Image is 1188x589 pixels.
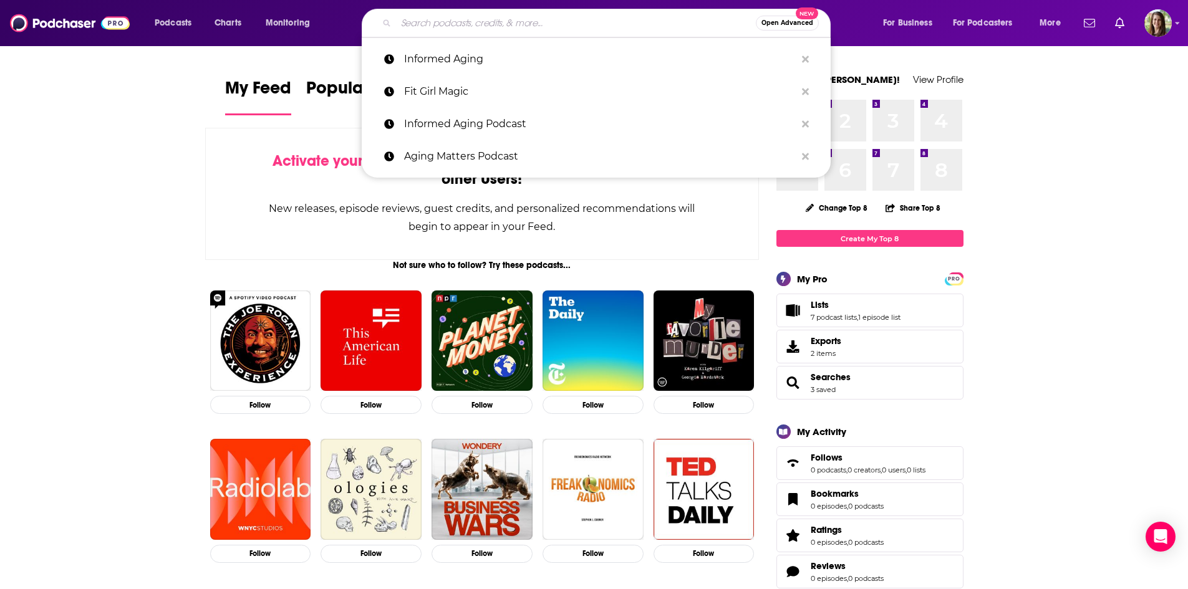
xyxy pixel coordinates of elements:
[225,77,291,115] a: My Feed
[811,385,836,394] a: 3 saved
[847,538,848,547] span: ,
[404,43,796,75] p: Informed Aging
[811,560,846,572] span: Reviews
[205,260,760,271] div: Not sure who to follow? Try these podcasts...
[848,574,884,583] a: 0 podcasts
[543,439,644,540] img: Freakonomics Radio
[811,335,841,347] span: Exports
[811,349,841,358] span: 2 items
[321,439,422,540] img: Ologies with Alie Ward
[811,574,847,583] a: 0 episodes
[796,7,818,19] span: New
[225,77,291,106] span: My Feed
[846,466,848,474] span: ,
[811,466,846,474] a: 0 podcasts
[776,330,963,363] a: Exports
[847,502,848,510] span: ,
[306,77,412,115] a: Popular Feed
[210,439,311,540] a: Radiolab
[811,488,859,499] span: Bookmarks
[215,14,241,32] span: Charts
[882,466,905,474] a: 0 users
[206,13,249,33] a: Charts
[362,140,831,173] a: Aging Matters Podcast
[811,538,847,547] a: 0 episodes
[155,14,191,32] span: Podcasts
[543,396,644,414] button: Follow
[776,366,963,400] span: Searches
[781,338,806,355] span: Exports
[781,454,806,472] a: Follows
[811,313,857,322] a: 7 podcast lists
[848,466,881,474] a: 0 creators
[857,313,858,322] span: ,
[10,11,130,35] img: Podchaser - Follow, Share and Rate Podcasts
[811,299,901,310] a: Lists
[362,108,831,140] a: Informed Aging Podcast
[811,524,842,535] span: Ratings
[798,200,876,216] button: Change Top 8
[811,524,884,535] a: Ratings
[654,396,755,414] button: Follow
[905,466,907,474] span: ,
[781,527,806,544] a: Ratings
[306,77,412,106] span: Popular Feed
[953,14,1013,32] span: For Podcasters
[543,545,644,563] button: Follow
[273,151,400,170] span: Activate your Feed
[811,299,829,310] span: Lists
[945,13,1031,33] button: open menu
[432,290,533,391] img: Planet Money
[396,13,756,33] input: Search podcasts, credits, & more...
[874,13,948,33] button: open menu
[266,14,310,32] span: Monitoring
[432,439,533,540] img: Business Wars
[654,439,755,540] a: TED Talks Daily
[776,446,963,480] span: Follows
[885,196,941,220] button: Share Top 8
[756,16,819,31] button: Open AdvancedNew
[404,140,796,173] p: Aging Matters Podcast
[848,502,884,510] a: 0 podcasts
[781,302,806,319] a: Lists
[776,482,963,516] span: Bookmarks
[543,290,644,391] img: The Daily
[1031,13,1076,33] button: open menu
[268,199,697,236] div: New releases, episode reviews, guest credits, and personalized recommendations will begin to appe...
[404,108,796,140] p: Informed Aging Podcast
[883,14,932,32] span: For Business
[210,290,311,391] img: The Joe Rogan Experience
[776,74,900,85] a: Welcome [PERSON_NAME]!
[913,74,963,85] a: View Profile
[1144,9,1172,37] button: Show profile menu
[1146,522,1176,552] div: Open Intercom Messenger
[321,545,422,563] button: Follow
[811,488,884,499] a: Bookmarks
[776,294,963,327] span: Lists
[881,466,882,474] span: ,
[210,545,311,563] button: Follow
[811,560,884,572] a: Reviews
[776,555,963,588] span: Reviews
[1110,12,1129,34] a: Show notifications dropdown
[654,545,755,563] button: Follow
[268,152,697,188] div: by following Podcasts, Creators, Lists, and other Users!
[811,452,843,463] span: Follows
[210,396,311,414] button: Follow
[321,396,422,414] button: Follow
[321,290,422,391] img: This American Life
[907,466,925,474] a: 0 lists
[797,273,828,285] div: My Pro
[654,290,755,391] img: My Favorite Murder with Karen Kilgariff and Georgia Hardstark
[374,9,843,37] div: Search podcasts, credits, & more...
[811,371,851,383] a: Searches
[781,563,806,580] a: Reviews
[811,452,925,463] a: Follows
[257,13,326,33] button: open menu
